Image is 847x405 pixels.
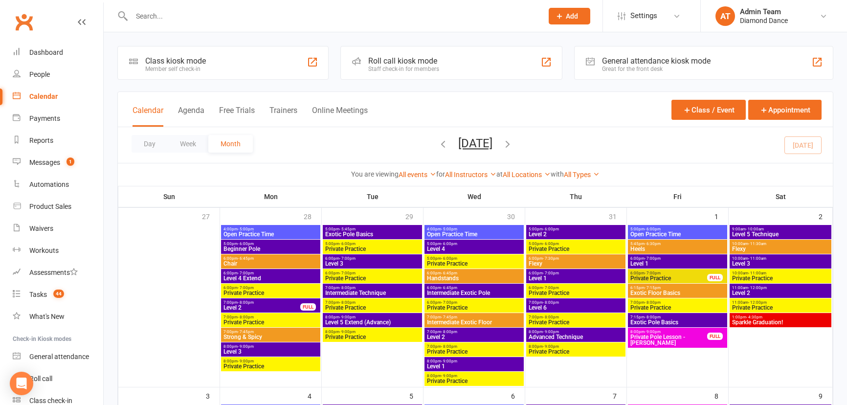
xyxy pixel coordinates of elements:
span: Level 3 [732,261,829,267]
span: 7:00pm [223,330,318,334]
span: 5:00pm [325,242,420,246]
th: Tue [322,186,423,207]
span: Private Practice [426,349,522,355]
span: - 5:45pm [339,227,356,231]
span: 9:00am [732,227,829,231]
a: General attendance kiosk mode [13,346,103,368]
button: Appointment [748,100,822,120]
span: 6:15pm [630,286,725,290]
span: 8:00pm [325,315,420,319]
button: Calendar [133,106,163,127]
div: People [29,70,50,78]
a: Workouts [13,240,103,262]
span: 6:00pm [325,271,420,275]
span: Intermediate Exotic Pole [426,290,522,296]
span: 44 [53,290,64,298]
span: - 9:00pm [543,344,559,349]
span: - 11:00am [748,271,766,275]
span: Private Practice [426,261,522,267]
span: 11:00am [732,300,829,305]
div: Dashboard [29,48,63,56]
button: Class / Event [671,100,746,120]
span: 5:00pm [426,242,522,246]
span: - 6:00pm [543,242,559,246]
span: Private Practice [630,275,708,281]
span: 5:00pm [528,242,624,246]
span: 8:00pm [630,330,708,334]
th: Sat [729,186,833,207]
div: Messages [29,158,60,166]
div: Reports [29,136,53,144]
span: - 7:15pm [645,286,661,290]
div: 29 [405,208,423,224]
span: Level 2 [426,334,522,340]
span: 5:00pm [528,227,624,231]
div: Roll call [29,375,52,382]
div: 9 [819,387,832,404]
a: All Instructors [445,171,496,179]
span: 4:00pm [426,227,522,231]
div: 30 [507,208,525,224]
span: - 7:30pm [543,256,559,261]
div: FULL [707,333,723,340]
span: - 5:00pm [238,227,254,231]
span: - 6:45pm [441,286,457,290]
div: AT [715,6,735,26]
span: Private Practice [223,319,318,325]
span: - 7:00pm [238,271,254,275]
span: 8:00pm [223,359,318,363]
div: What's New [29,313,65,320]
span: - 6:00pm [645,227,661,231]
span: Level 1 [528,275,624,281]
span: Level 1 [630,261,725,267]
span: - 12:00pm [748,300,767,305]
span: Level 1 [426,363,522,369]
div: 28 [304,208,321,224]
div: Assessments [29,269,78,276]
div: Open Intercom Messenger [10,372,33,395]
span: - 9:00pm [543,330,559,334]
span: 5:00pm [223,242,318,246]
span: Private Practice [325,246,420,252]
button: Online Meetings [312,106,368,127]
div: Roll call kiosk mode [368,56,439,66]
span: Exotic Pole Basics [630,319,725,325]
span: Exotic Floor Basics [630,290,725,296]
span: 6:00pm [426,271,522,275]
div: Automations [29,180,69,188]
span: - 11:30am [748,242,766,246]
span: - 8:00pm [645,315,661,319]
span: Level 2 [223,305,301,311]
span: - 9:00pm [645,330,661,334]
a: All events [399,171,436,179]
span: Settings [630,5,657,27]
span: 5:00pm [325,227,420,231]
span: 6:00pm [325,256,420,261]
span: 6:00pm [426,300,522,305]
button: Month [208,135,253,153]
span: 8:00pm [325,330,420,334]
span: - 4:30pm [746,315,762,319]
span: Beginner Pole [223,246,318,252]
strong: for [436,170,445,178]
span: - 9:00pm [238,359,254,363]
span: - 7:00pm [543,271,559,275]
span: Private Practice [426,378,522,384]
span: - 7:00pm [543,286,559,290]
span: Intermediate Technique [325,290,420,296]
span: - 9:00pm [441,359,457,363]
span: 7:00pm [528,315,624,319]
span: Flexy [732,246,829,252]
span: - 6:45pm [441,271,457,275]
span: - 7:00pm [441,300,457,305]
div: General attendance kiosk mode [602,56,711,66]
span: 6:00pm [630,256,725,261]
span: Open Practice Time [630,231,725,237]
span: Level 5 Technique [732,231,829,237]
span: - 7:00pm [339,256,356,261]
span: - 6:45pm [238,256,254,261]
span: - 6:00pm [543,227,559,231]
span: 6:00pm [528,271,624,275]
span: Level 3 [325,261,420,267]
span: Private Practice [732,275,829,281]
